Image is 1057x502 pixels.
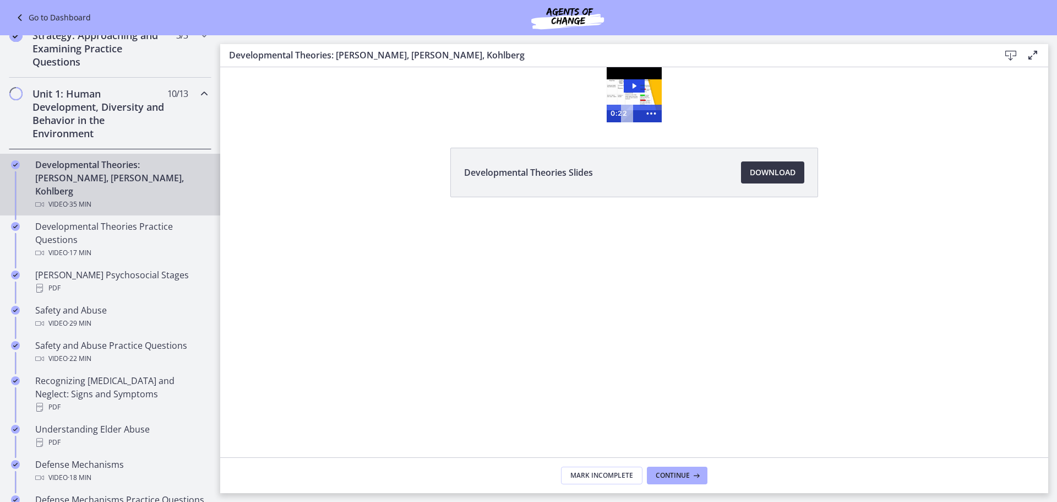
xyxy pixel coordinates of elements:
[561,467,642,484] button: Mark Incomplete
[35,220,207,260] div: Developmental Theories Practice Questions
[11,460,20,469] i: Completed
[32,87,167,140] h2: Unit 1: Human Development, Diversity and Behavior in the Environment
[464,166,593,179] span: Developmental Theories Slides
[9,29,23,42] i: Completed
[35,401,207,414] div: PDF
[750,166,796,179] span: Download
[11,341,20,350] i: Completed
[35,339,207,365] div: Safety and Abuse Practice Questions
[741,161,804,183] a: Download
[11,271,20,279] i: Completed
[35,374,207,414] div: Recognizing [MEDICAL_DATA] and Neglect: Signs and Symptoms
[647,467,707,484] button: Continue
[502,4,634,31] img: Agents of Change
[176,29,188,42] span: 3 / 3
[68,352,91,365] span: · 22 min
[11,376,20,385] i: Completed
[35,158,207,211] div: Developmental Theories: [PERSON_NAME], [PERSON_NAME], Kohlberg
[656,471,690,480] span: Continue
[11,222,20,231] i: Completed
[35,471,207,484] div: Video
[35,304,207,330] div: Safety and Abuse
[35,282,207,295] div: PDF
[35,352,207,365] div: Video
[68,471,91,484] span: · 18 min
[68,246,91,260] span: · 17 min
[167,87,188,100] span: 10 / 13
[35,246,207,260] div: Video
[11,425,20,434] i: Completed
[35,458,207,484] div: Defense Mechanisms
[13,11,91,24] a: Go to Dashboard
[11,306,20,315] i: Completed
[68,198,91,211] span: · 35 min
[220,67,1048,122] iframe: Video Lesson
[35,436,207,449] div: PDF
[35,317,207,330] div: Video
[32,29,167,68] h2: Strategy: Approaching and Examining Practice Questions
[229,48,982,62] h3: Developmental Theories: [PERSON_NAME], [PERSON_NAME], Kohlberg
[570,471,633,480] span: Mark Incomplete
[68,317,91,330] span: · 29 min
[35,423,207,449] div: Understanding Elder Abuse
[11,160,20,169] i: Completed
[35,268,207,295] div: [PERSON_NAME] Psychosocial Stages
[35,198,207,211] div: Video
